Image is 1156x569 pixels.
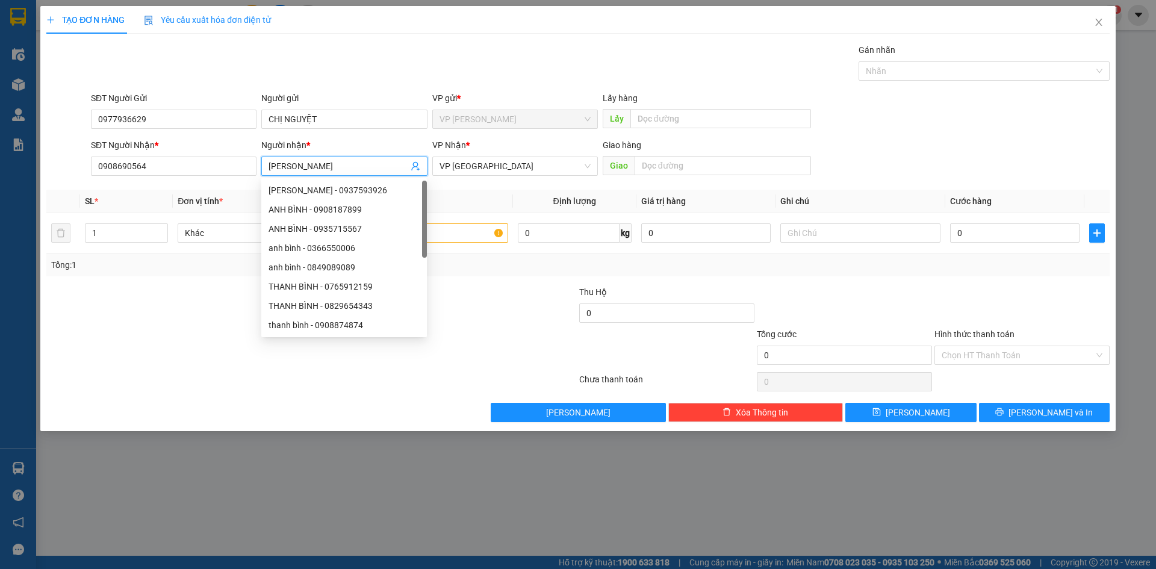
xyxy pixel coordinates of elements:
[950,196,992,206] span: Cước hàng
[722,408,731,417] span: delete
[603,109,630,128] span: Lấy
[641,196,686,206] span: Giá trị hàng
[261,258,427,277] div: anh bình - 0849089089
[91,138,256,152] div: SĐT Người Nhận
[1094,17,1104,27] span: close
[553,196,596,206] span: Định lượng
[1082,6,1116,40] button: Close
[845,403,976,422] button: save[PERSON_NAME]
[158,234,165,241] span: down
[491,403,666,422] button: [PERSON_NAME]
[261,92,427,105] div: Người gửi
[886,406,950,419] span: [PERSON_NAME]
[269,280,420,293] div: THANH BÌNH - 0765912159
[51,258,446,272] div: Tổng: 1
[269,319,420,332] div: thanh bình - 0908874874
[269,203,420,216] div: ANH BÌNH - 0908187899
[144,16,154,25] img: icon
[668,403,844,422] button: deleteXóa Thông tin
[51,223,70,243] button: delete
[641,223,771,243] input: 0
[579,287,607,297] span: Thu Hộ
[158,226,165,233] span: up
[261,138,427,152] div: Người nhận
[411,161,420,171] span: user-add
[261,296,427,316] div: THANH BÌNH - 0829654343
[46,15,125,25] span: TẠO ĐƠN HÀNG
[620,223,632,243] span: kg
[630,109,811,128] input: Dọc đường
[995,408,1004,417] span: printer
[603,156,635,175] span: Giao
[144,15,271,25] span: Yêu cầu xuất hóa đơn điện tử
[91,92,256,105] div: SĐT Người Gửi
[154,233,167,242] span: Decrease Value
[261,181,427,200] div: Anh Bình - 0937593926
[261,277,427,296] div: THANH BÌNH - 0765912159
[269,222,420,235] div: ANH BÌNH - 0935715567
[546,406,611,419] span: [PERSON_NAME]
[261,238,427,258] div: anh bình - 0366550006
[154,224,167,233] span: Increase Value
[979,403,1110,422] button: printer[PERSON_NAME] và In
[261,200,427,219] div: ANH BÌNH - 0908187899
[578,373,756,394] div: Chưa thanh toán
[934,329,1015,339] label: Hình thức thanh toán
[440,157,591,175] span: VP Đà Lạt
[1090,228,1104,238] span: plus
[780,223,940,243] input: Ghi Chú
[46,16,55,24] span: plus
[757,329,797,339] span: Tổng cước
[269,184,420,197] div: [PERSON_NAME] - 0937593926
[185,224,331,242] span: Khác
[1089,223,1105,243] button: plus
[178,196,223,206] span: Đơn vị tính
[261,316,427,335] div: thanh bình - 0908874874
[736,406,788,419] span: Xóa Thông tin
[872,408,881,417] span: save
[440,110,591,128] span: VP Phan Thiết
[269,299,420,312] div: THANH BÌNH - 0829654343
[635,156,811,175] input: Dọc đường
[432,140,466,150] span: VP Nhận
[261,219,427,238] div: ANH BÌNH - 0935715567
[347,223,508,243] input: VD: Bàn, Ghế
[269,241,420,255] div: anh bình - 0366550006
[432,92,598,105] div: VP gửi
[85,196,95,206] span: SL
[603,93,638,103] span: Lấy hàng
[269,261,420,274] div: anh bình - 0849089089
[775,190,945,213] th: Ghi chú
[603,140,641,150] span: Giao hàng
[1008,406,1093,419] span: [PERSON_NAME] và In
[859,45,895,55] label: Gán nhãn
